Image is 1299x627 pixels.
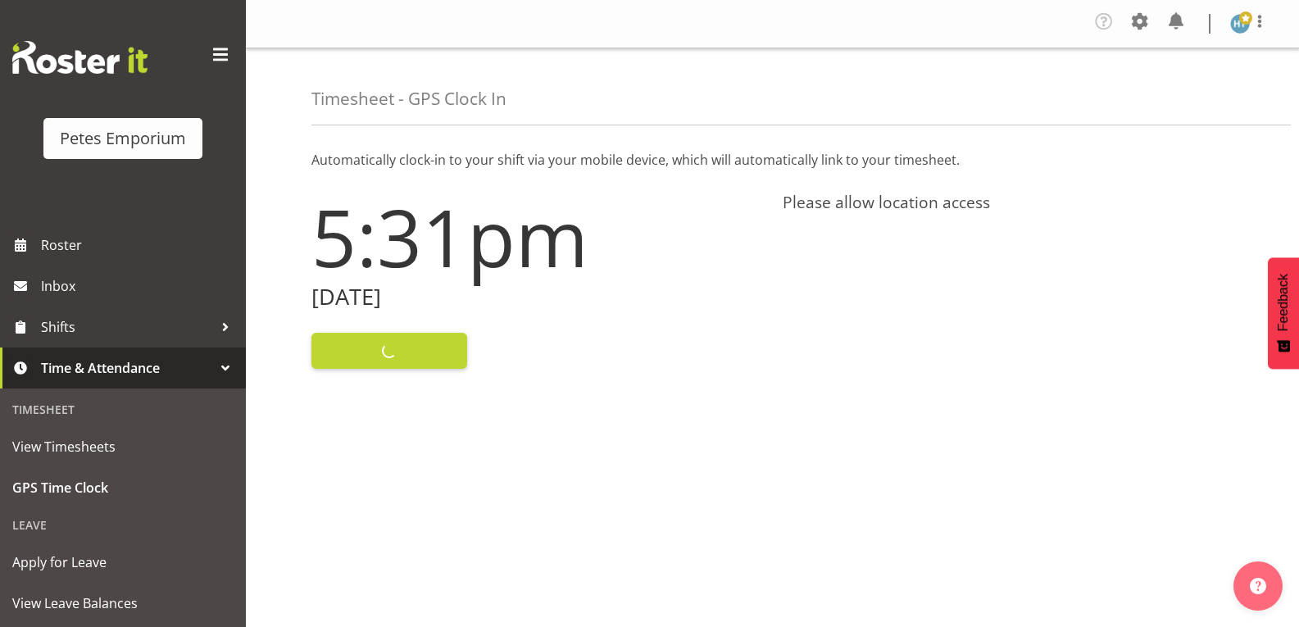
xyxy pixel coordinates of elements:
p: Automatically clock-in to your shift via your mobile device, which will automatically link to you... [311,150,1233,170]
a: Apply for Leave [4,542,242,583]
span: Time & Attendance [41,356,213,380]
div: Leave [4,508,242,542]
img: help-xxl-2.png [1250,578,1266,594]
h1: 5:31pm [311,193,763,281]
span: View Timesheets [12,434,234,459]
span: Apply for Leave [12,550,234,575]
div: Petes Emporium [60,126,186,151]
h4: Timesheet - GPS Clock In [311,89,506,108]
h2: [DATE] [311,284,763,310]
a: GPS Time Clock [4,467,242,508]
span: Roster [41,233,238,257]
button: Feedback - Show survey [1268,257,1299,369]
img: helena-tomlin701.jpg [1230,14,1250,34]
span: Shifts [41,315,213,339]
span: Inbox [41,274,238,298]
span: GPS Time Clock [12,475,234,500]
a: View Leave Balances [4,583,242,624]
span: Feedback [1276,274,1291,331]
h4: Please allow location access [783,193,1234,212]
span: View Leave Balances [12,591,234,616]
a: View Timesheets [4,426,242,467]
div: Timesheet [4,393,242,426]
img: Rosterit website logo [12,41,148,74]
